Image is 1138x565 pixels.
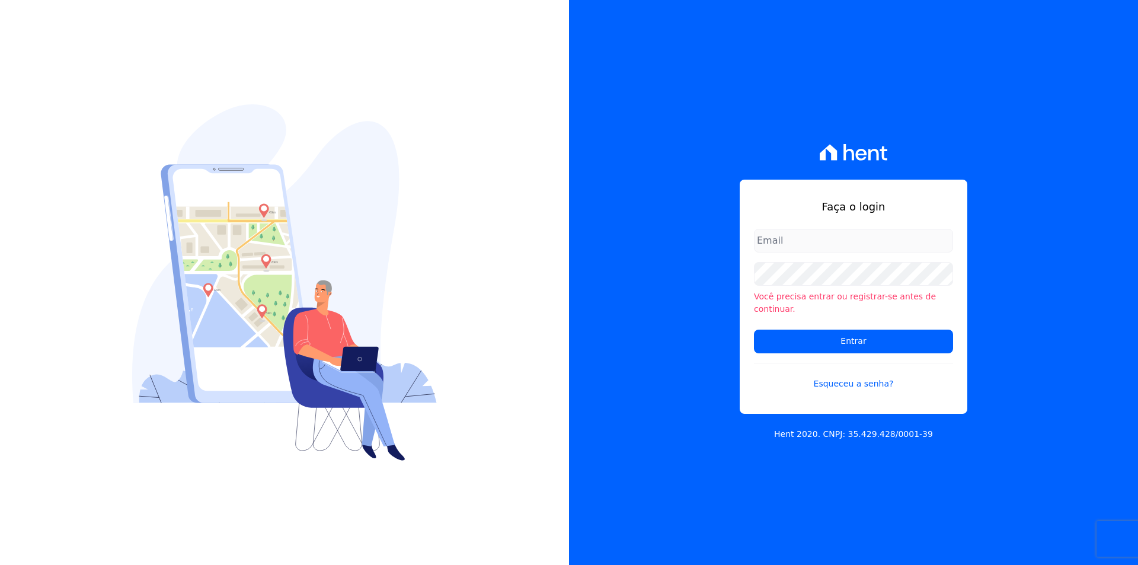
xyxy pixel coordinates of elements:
[754,291,953,315] li: Você precisa entrar ou registrar-se antes de continuar.
[132,104,437,461] img: Login
[754,199,953,215] h1: Faça o login
[754,363,953,390] a: Esqueceu a senha?
[774,428,933,440] p: Hent 2020. CNPJ: 35.429.428/0001-39
[754,229,953,253] input: Email
[754,330,953,353] input: Entrar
